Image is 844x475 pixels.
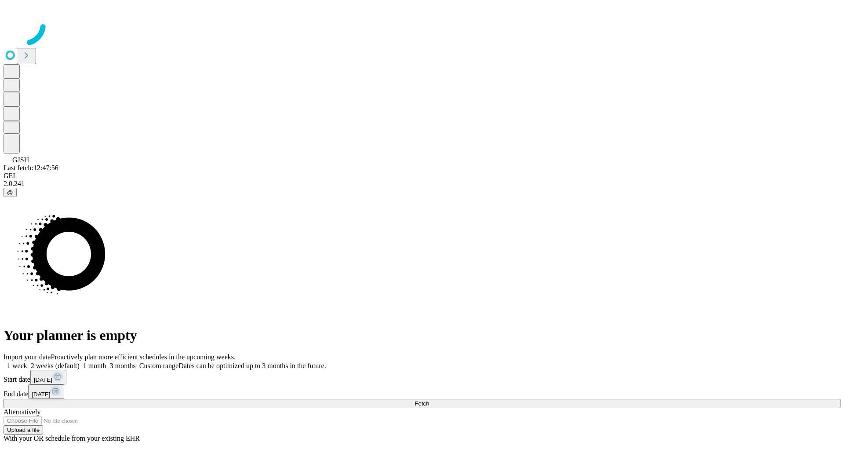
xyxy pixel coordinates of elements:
[51,353,236,361] span: Proactively plan more efficient schedules in the upcoming weeks.
[30,370,66,384] button: [DATE]
[4,370,840,384] div: Start date
[4,384,840,399] div: End date
[178,362,326,369] span: Dates can be optimized up to 3 months in the future.
[4,327,840,343] h1: Your planner is empty
[4,172,840,180] div: GEI
[83,362,106,369] span: 1 month
[415,400,429,407] span: Fetch
[139,362,178,369] span: Custom range
[4,180,840,188] div: 2.0.241
[4,399,840,408] button: Fetch
[28,384,64,399] button: [DATE]
[12,156,29,164] span: GJSH
[110,362,136,369] span: 3 months
[4,188,17,197] button: @
[4,425,43,435] button: Upload a file
[32,391,50,398] span: [DATE]
[4,435,140,442] span: With your OR schedule from your existing EHR
[4,164,58,172] span: Last fetch: 12:47:56
[4,353,51,361] span: Import your data
[31,362,80,369] span: 2 weeks (default)
[4,408,40,416] span: Alternatively
[7,189,13,196] span: @
[7,362,27,369] span: 1 week
[34,376,52,383] span: [DATE]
